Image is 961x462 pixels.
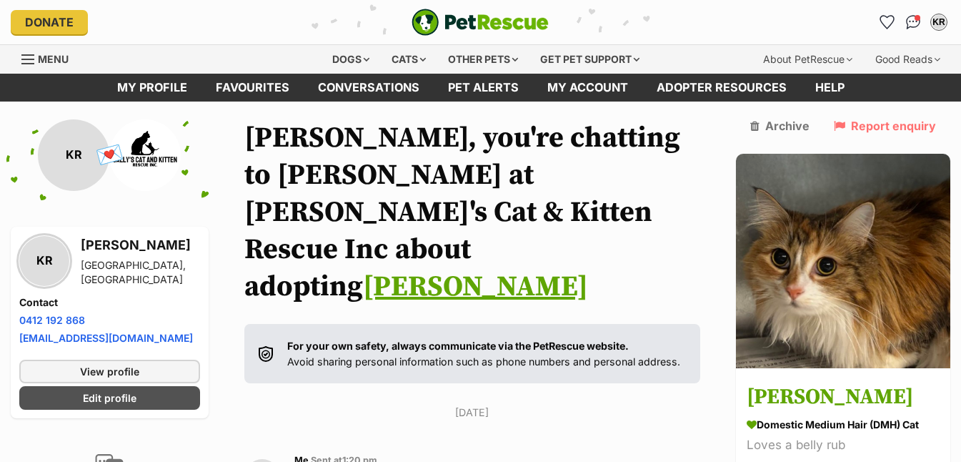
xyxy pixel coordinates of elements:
div: Get pet support [530,45,649,74]
a: Edit profile [19,386,200,410]
div: Good Reads [865,45,950,74]
a: Donate [11,10,88,34]
h3: [PERSON_NAME] [81,235,200,255]
img: Minnie [736,154,950,368]
div: Cats [382,45,436,74]
img: logo-e224e6f780fb5917bec1dbf3a21bbac754714ae5b6737aabdf751b685950b380.svg [412,9,549,36]
h3: [PERSON_NAME] [747,381,940,413]
div: Domestic Medium Hair (DMH) Cat [747,417,940,432]
h1: [PERSON_NAME], you're chatting to [PERSON_NAME] at [PERSON_NAME]'s Cat & Kitten Rescue Inc about ... [244,119,700,305]
a: PetRescue [412,9,549,36]
img: Sally's Cat & Kitten Rescue Inc profile pic [109,119,181,191]
img: chat-41dd97257d64d25036548639549fe6c8038ab92f7586957e7f3b1b290dea8141.svg [906,15,921,29]
div: Dogs [322,45,379,74]
strong: For your own safety, always communicate via the PetRescue website. [287,340,629,352]
div: KR [19,236,69,286]
h4: Contact [19,295,200,310]
a: Help [801,74,859,102]
div: Loves a belly rub [747,436,940,455]
a: Conversations [902,11,925,34]
ul: Account quick links [876,11,950,34]
a: [PERSON_NAME] [363,269,588,305]
a: Menu [21,45,79,71]
a: Pet alerts [434,74,533,102]
a: Archive [750,119,810,132]
div: [GEOGRAPHIC_DATA], [GEOGRAPHIC_DATA] [81,258,200,287]
a: Favourites [876,11,899,34]
span: Menu [38,53,69,65]
div: About PetRescue [753,45,862,74]
a: [EMAIL_ADDRESS][DOMAIN_NAME] [19,332,193,344]
p: Avoid sharing personal information such as phone numbers and personal address. [287,338,680,369]
span: 💌 [94,139,126,170]
button: My account [927,11,950,34]
span: View profile [80,364,139,379]
a: Adopter resources [642,74,801,102]
a: conversations [304,74,434,102]
a: 0412 192 868 [19,314,85,326]
a: My account [533,74,642,102]
p: [DATE] [244,405,700,420]
div: KR [932,15,946,29]
a: View profile [19,360,200,383]
a: Report enquiry [834,119,936,132]
span: Edit profile [83,390,136,406]
a: Favourites [201,74,304,102]
a: My profile [103,74,201,102]
div: KR [38,119,109,191]
div: Other pets [438,45,528,74]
